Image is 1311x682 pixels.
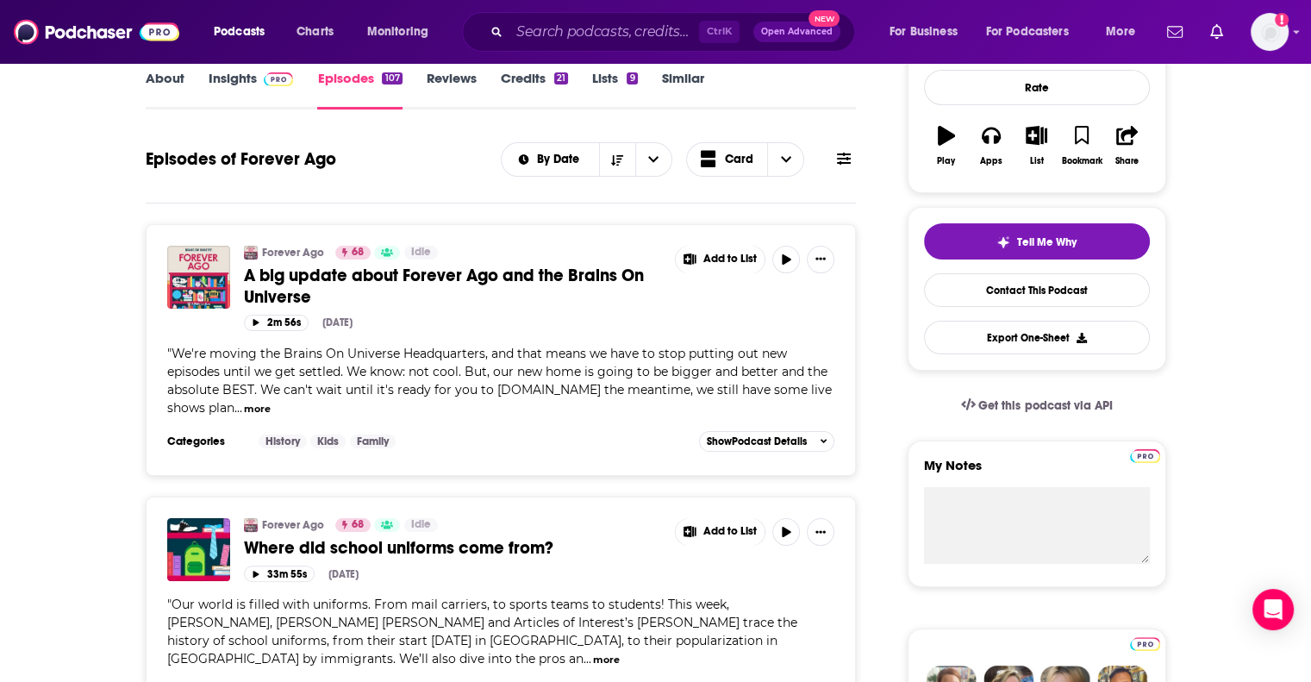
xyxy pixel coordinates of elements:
[969,115,1014,177] button: Apps
[676,518,765,546] button: Show More Button
[584,651,591,666] span: ...
[1251,13,1289,51] span: Logged in as mfurr
[167,246,230,309] img: A big update about Forever Ago and the Brains On Universe
[259,435,307,448] a: History
[761,28,833,36] span: Open Advanced
[703,253,757,266] span: Add to List
[1203,17,1230,47] a: Show notifications dropdown
[1017,235,1077,249] span: Tell Me Why
[244,566,315,582] button: 33m 55s
[808,10,840,27] span: New
[234,400,242,416] span: ...
[167,597,797,666] span: Our world is filled with uniforms. From mail carriers, to sports teams to students! This week, [P...
[328,568,359,580] div: [DATE]
[146,148,336,170] h1: Episodes of Forever Ago
[1061,156,1102,166] div: Bookmark
[167,597,797,666] span: "
[427,70,477,109] a: Reviews
[599,143,635,176] button: Sort Direction
[686,142,805,177] button: Choose View
[167,518,230,581] a: Where did school uniforms come from?
[244,265,644,308] span: A big update about Forever Ago and the Brains On Universe
[699,431,835,452] button: ShowPodcast Details
[627,72,637,84] div: 9
[209,70,294,109] a: InsightsPodchaser Pro
[509,18,699,46] input: Search podcasts, credits, & more...
[593,653,620,667] button: more
[244,518,258,532] a: Forever Ago
[1059,115,1104,177] button: Bookmark
[753,22,840,42] button: Open AdvancedNew
[335,246,371,260] a: 68
[1160,17,1189,47] a: Show notifications dropdown
[1252,589,1294,630] div: Open Intercom Messenger
[592,70,637,109] a: Lists9
[501,142,672,177] h2: Choose List sort
[264,72,294,86] img: Podchaser Pro
[167,346,832,416] span: We're moving the Brains On Universe Headquarters, and that means we have to stop putting out new ...
[725,153,753,166] span: Card
[244,537,553,559] span: Where did school uniforms come from?
[996,235,1010,249] img: tell me why sparkle
[980,156,1002,166] div: Apps
[537,153,585,166] span: By Date
[167,435,245,448] h3: Categories
[554,72,568,84] div: 21
[355,18,451,46] button: open menu
[635,143,671,176] button: open menu
[1275,13,1289,27] svg: Add a profile image
[1251,13,1289,51] img: User Profile
[1104,115,1149,177] button: Share
[924,70,1150,105] div: Rate
[352,244,364,261] span: 68
[1106,20,1135,44] span: More
[699,21,740,43] span: Ctrl K
[411,244,431,261] span: Idle
[924,273,1150,307] a: Contact This Podcast
[877,18,979,46] button: open menu
[662,70,704,109] a: Similar
[244,537,663,559] a: Where did school uniforms come from?
[1130,637,1160,651] img: Podchaser Pro
[703,525,757,538] span: Add to List
[1030,156,1044,166] div: List
[937,156,955,166] div: Play
[1130,449,1160,463] img: Podchaser Pro
[214,20,265,44] span: Podcasts
[244,265,663,308] a: A big update about Forever Ago and the Brains On Universe
[350,435,396,448] a: Family
[317,70,402,109] a: Episodes107
[502,153,599,166] button: open menu
[404,518,438,532] a: Idle
[924,223,1150,260] button: tell me why sparkleTell Me Why
[1251,13,1289,51] button: Show profile menu
[262,518,324,532] a: Forever Ago
[890,20,958,44] span: For Business
[676,246,765,273] button: Show More Button
[807,246,834,273] button: Show More Button
[807,518,834,546] button: Show More Button
[167,346,832,416] span: "
[262,246,324,260] a: Forever Ago
[1014,115,1058,177] button: List
[244,315,309,331] button: 2m 56s
[244,246,258,260] img: Forever Ago
[14,16,179,48] img: Podchaser - Follow, Share and Rate Podcasts
[335,518,371,532] a: 68
[411,516,431,534] span: Idle
[1115,156,1139,166] div: Share
[924,115,969,177] button: Play
[924,457,1150,487] label: My Notes
[975,18,1094,46] button: open menu
[367,20,428,44] span: Monitoring
[310,435,346,448] a: Kids
[986,20,1069,44] span: For Podcasters
[404,246,438,260] a: Idle
[978,398,1112,413] span: Get this podcast via API
[297,20,334,44] span: Charts
[501,70,568,109] a: Credits21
